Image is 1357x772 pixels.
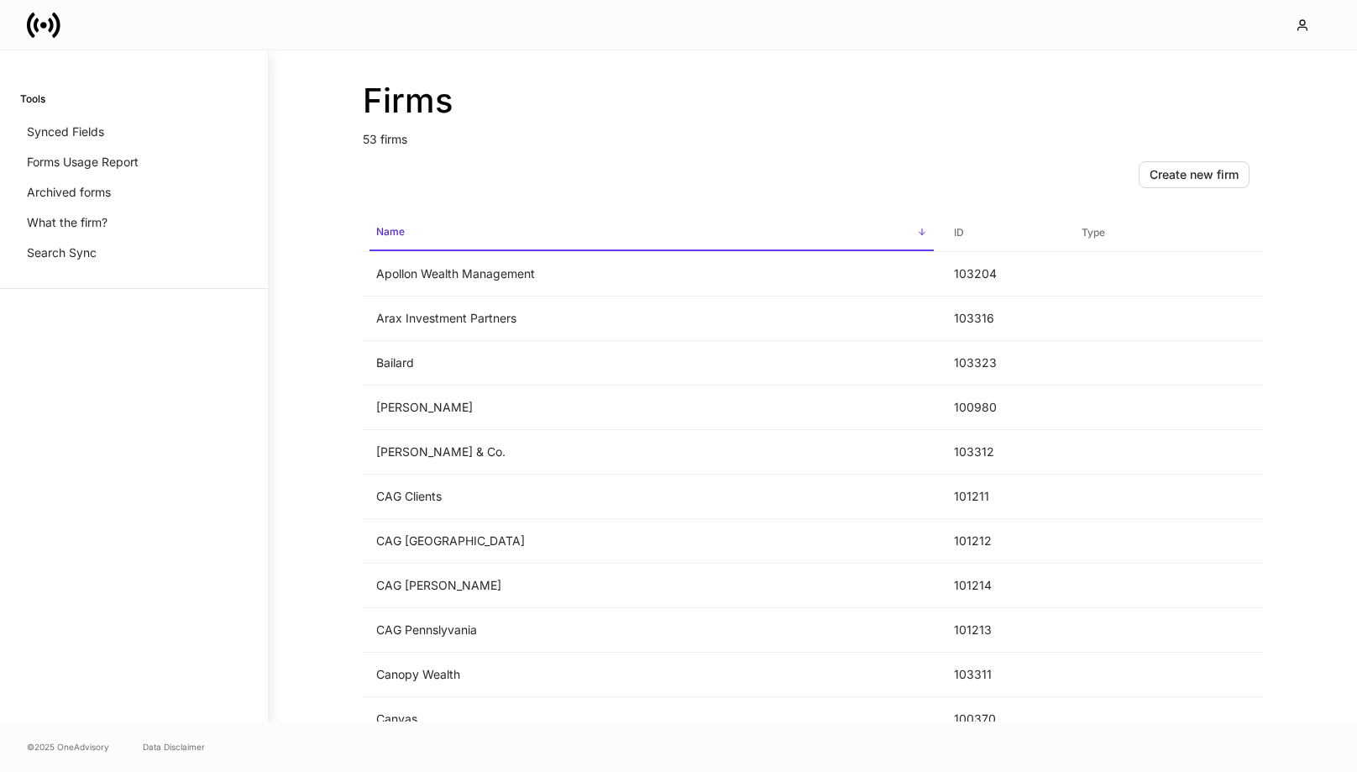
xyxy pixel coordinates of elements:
[363,386,940,430] td: [PERSON_NAME]
[27,244,97,261] p: Search Sync
[363,697,940,742] td: Canvas
[940,386,1068,430] td: 100980
[27,154,139,171] p: Forms Usage Report
[940,697,1068,742] td: 100370
[363,653,940,697] td: Canopy Wealth
[20,238,248,268] a: Search Sync
[1139,161,1250,188] button: Create new firm
[376,223,405,239] h6: Name
[363,564,940,608] td: CAG [PERSON_NAME]
[27,184,111,201] p: Archived forms
[20,177,248,207] a: Archived forms
[363,608,940,653] td: CAG Pennslyvania
[940,252,1068,297] td: 103204
[940,519,1068,564] td: 101212
[363,475,940,519] td: CAG Clients
[363,430,940,475] td: [PERSON_NAME] & Co.
[363,81,1263,121] h2: Firms
[1075,216,1256,250] span: Type
[940,297,1068,341] td: 103316
[954,224,964,240] h6: ID
[20,91,45,107] h6: Tools
[27,214,107,231] p: What the firm?
[20,147,248,177] a: Forms Usage Report
[363,121,1263,148] p: 53 firms
[27,740,109,754] span: © 2025 OneAdvisory
[363,519,940,564] td: CAG [GEOGRAPHIC_DATA]
[27,123,104,140] p: Synced Fields
[1082,224,1105,240] h6: Type
[1150,166,1239,183] div: Create new firm
[363,252,940,297] td: Apollon Wealth Management
[940,341,1068,386] td: 103323
[940,475,1068,519] td: 101211
[363,297,940,341] td: Arax Investment Partners
[20,207,248,238] a: What the firm?
[940,430,1068,475] td: 103312
[940,653,1068,697] td: 103311
[20,117,248,147] a: Synced Fields
[369,215,934,251] span: Name
[143,740,205,754] a: Data Disclaimer
[947,216,1061,250] span: ID
[940,608,1068,653] td: 101213
[363,341,940,386] td: Bailard
[940,564,1068,608] td: 101214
